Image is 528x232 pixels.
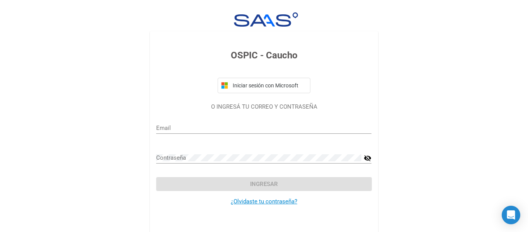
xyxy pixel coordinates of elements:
button: Ingresar [156,177,371,191]
span: Iniciar sesión con Microsoft [231,82,307,89]
h3: OSPIC - Caucho [156,48,371,62]
button: Iniciar sesión con Microsoft [218,78,310,93]
p: O INGRESÁ TU CORREO Y CONTRASEÑA [156,102,371,111]
span: Ingresar [250,181,278,188]
mat-icon: visibility_off [364,154,371,163]
div: Open Intercom Messenger [502,206,520,224]
a: ¿Olvidaste tu contraseña? [231,198,297,205]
